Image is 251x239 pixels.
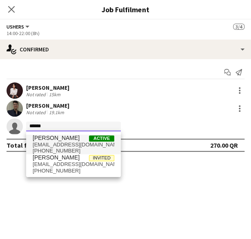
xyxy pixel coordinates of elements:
[26,109,47,115] div: Not rated
[47,109,66,115] div: 19.1km
[233,24,244,30] span: 3/4
[26,102,69,109] div: [PERSON_NAME]
[26,84,69,91] div: [PERSON_NAME]
[89,155,114,161] span: Invited
[89,135,114,142] span: Active
[33,168,114,174] span: +97430321106
[33,148,114,154] span: +97433146803
[7,24,31,30] button: Ushers
[7,141,34,149] div: Total fee
[7,30,244,36] div: 14:00-22:00 (8h)
[33,135,80,142] span: Mohammed Jassim
[210,141,238,149] div: 270.00 QR
[47,91,62,97] div: 15km
[33,142,114,148] span: jassimjaleel2021@gmail.com
[33,154,80,161] span: jassim nadeem
[7,24,24,30] span: Ushers
[26,91,47,97] div: Not rated
[33,161,114,168] span: jassim.nadeem7@gmail.com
